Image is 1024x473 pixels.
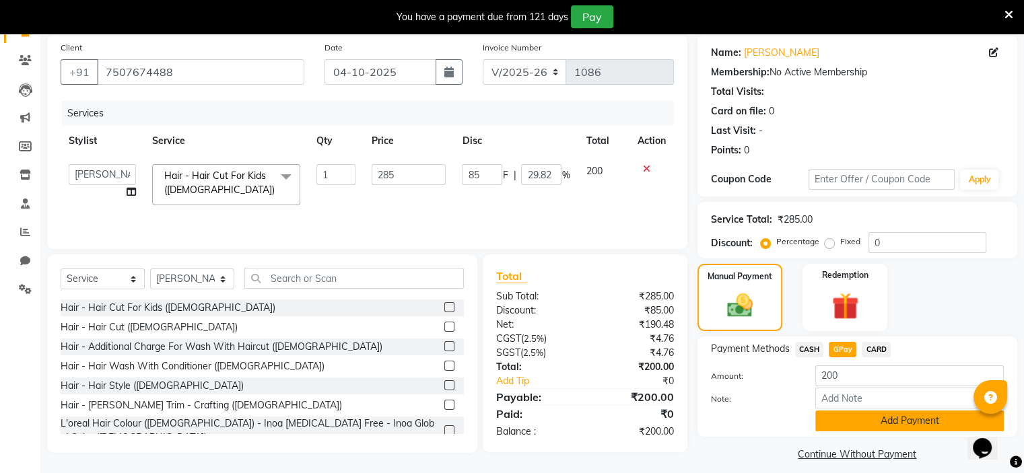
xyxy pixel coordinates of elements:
[364,126,454,156] th: Price
[61,126,144,156] th: Stylist
[486,289,585,303] div: Sub Total:
[711,124,756,138] div: Last Visit:
[585,332,684,346] div: ₹4.76
[829,342,856,357] span: GPay
[815,410,1004,431] button: Add Payment
[244,268,464,289] input: Search or Scan
[701,393,805,405] label: Note:
[823,289,867,323] img: _gift.svg
[486,389,585,405] div: Payable:
[61,301,275,315] div: Hair - Hair Cut For Kids ([DEMOGRAPHIC_DATA])
[711,85,764,99] div: Total Visits:
[325,42,343,54] label: Date
[164,170,275,196] span: Hair - Hair Cut For Kids ([DEMOGRAPHIC_DATA])
[486,406,585,422] div: Paid:
[61,379,244,393] div: Hair - Hair Style ([DEMOGRAPHIC_DATA])
[711,236,753,250] div: Discount:
[397,10,568,24] div: You have a payment due from 121 days
[496,332,521,344] span: CGST
[701,370,805,382] label: Amount:
[776,235,819,248] label: Percentage
[585,406,684,422] div: ₹0
[585,389,684,405] div: ₹200.00
[795,342,824,357] span: CASH
[744,46,819,60] a: [PERSON_NAME]
[97,59,304,85] input: Search by Name/Mobile/Email/Code
[524,333,544,344] span: 2.5%
[711,342,790,356] span: Payment Methods
[578,126,629,156] th: Total
[711,46,741,60] div: Name:
[486,332,585,346] div: ( )
[585,289,684,303] div: ₹285.00
[513,168,516,182] span: |
[454,126,578,156] th: Disc
[61,398,342,412] div: Hair - [PERSON_NAME] Trim - Crafting ([DEMOGRAPHIC_DATA])
[308,126,364,156] th: Qty
[61,416,439,445] div: L'oreal Hair Colour ([DEMOGRAPHIC_DATA]) - Inoa [MEDICAL_DATA] Free - Inoa Global Color ([DEMOGRA...
[815,365,1004,386] input: Amount
[967,419,1011,460] iframe: chat widget
[601,374,683,388] div: ₹0
[960,170,998,190] button: Apply
[711,172,809,186] div: Coupon Code
[778,213,813,227] div: ₹285.00
[862,342,891,357] span: CARD
[700,447,1015,462] a: Continue Without Payment
[815,388,1004,408] input: Add Note
[571,5,613,28] button: Pay
[486,425,585,439] div: Balance :
[759,124,763,138] div: -
[486,318,585,332] div: Net:
[486,303,585,318] div: Discount:
[275,184,281,196] a: x
[744,143,749,157] div: 0
[486,346,585,360] div: ( )
[483,42,541,54] label: Invoice Number
[62,101,684,126] div: Services
[486,360,585,374] div: Total:
[769,104,774,118] div: 0
[61,340,382,354] div: Hair - Additional Charge For Wash With Haircut ([DEMOGRAPHIC_DATA])
[711,65,770,79] div: Membership:
[840,235,860,248] label: Fixed
[496,269,527,283] span: Total
[502,168,508,182] span: F
[585,318,684,332] div: ₹190.48
[61,359,325,373] div: Hair - Hair Wash With Conditioner ([DEMOGRAPHIC_DATA])
[711,213,772,227] div: Service Total:
[586,165,602,177] span: 200
[486,374,601,388] a: Add Tip
[585,425,684,439] div: ₹200.00
[708,270,772,283] label: Manual Payment
[711,143,741,157] div: Points:
[144,126,308,156] th: Service
[561,168,570,182] span: %
[523,347,543,358] span: 2.5%
[496,347,520,359] span: SGST
[585,303,684,318] div: ₹85.00
[61,320,238,334] div: Hair - Hair Cut ([DEMOGRAPHIC_DATA])
[822,269,868,281] label: Redemption
[809,169,955,190] input: Enter Offer / Coupon Code
[61,59,98,85] button: +91
[629,126,674,156] th: Action
[711,104,766,118] div: Card on file:
[585,360,684,374] div: ₹200.00
[711,65,1004,79] div: No Active Membership
[585,346,684,360] div: ₹4.76
[719,291,761,320] img: _cash.svg
[61,42,82,54] label: Client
